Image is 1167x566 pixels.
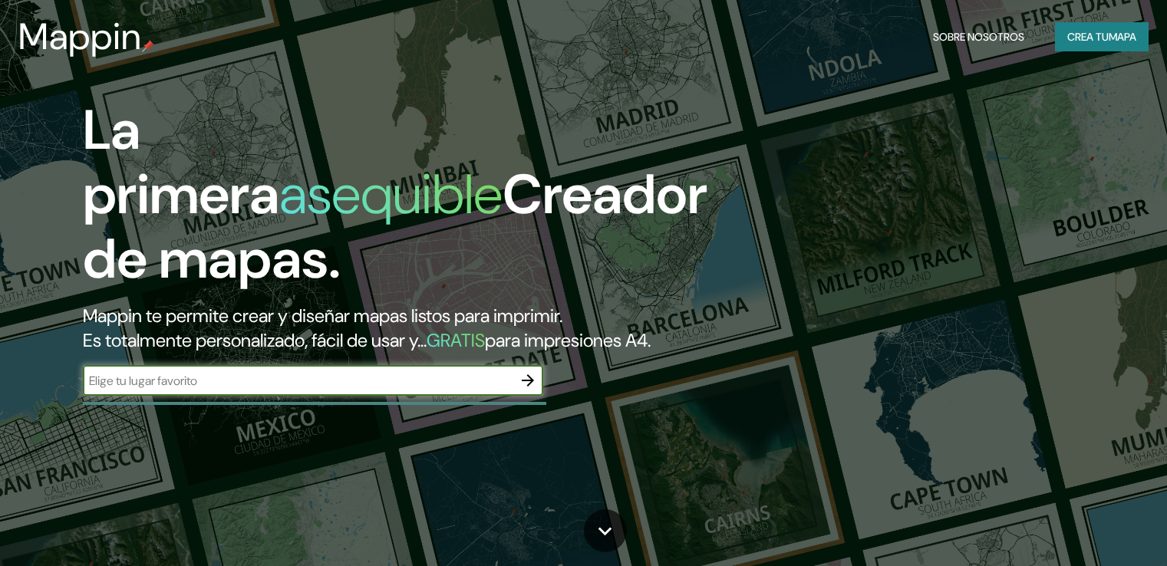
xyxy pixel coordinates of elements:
[142,40,154,52] img: pin de mapeo
[485,328,651,352] font: para impresiones A4.
[83,304,562,327] font: Mappin te permite crear y diseñar mapas listos para imprimir.
[279,159,503,230] font: asequible
[83,372,513,390] input: Elige tu lugar favorito
[933,30,1024,44] font: Sobre nosotros
[1067,30,1109,44] font: Crea tu
[927,22,1030,51] button: Sobre nosotros
[83,328,427,352] font: Es totalmente personalizado, fácil de usar y...
[18,12,142,61] font: Mappin
[427,328,485,352] font: GRATIS
[83,94,279,230] font: La primera
[1055,22,1149,51] button: Crea tumapa
[83,159,707,295] font: Creador de mapas.
[1109,30,1136,44] font: mapa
